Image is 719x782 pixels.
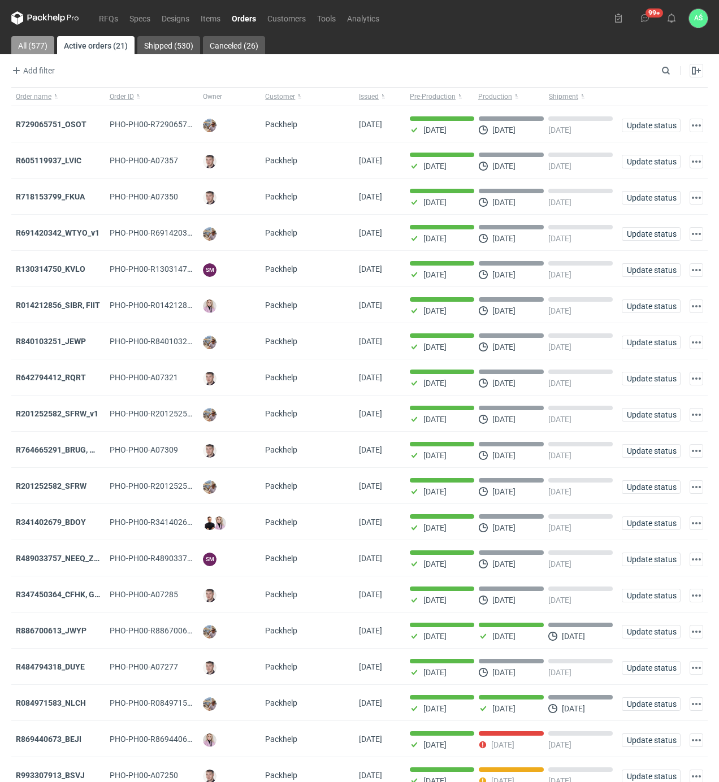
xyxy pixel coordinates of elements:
img: Michał Palasek [203,697,216,711]
span: PHO-PH00-R886700613_JWYP [110,626,220,635]
span: 25/09/2025 [359,590,382,599]
span: Update status [627,158,675,166]
button: Update status [622,553,681,566]
p: [DATE] [492,559,516,568]
span: 19/09/2025 [359,735,382,744]
p: [DATE] [548,740,571,749]
p: [DATE] [548,596,571,605]
span: 01/10/2025 [359,409,382,418]
a: R347450364_CFHK, GKSJ [16,590,109,599]
strong: R718153799_FKUA [16,192,85,201]
span: Packhelp [265,156,297,165]
button: Actions [690,553,703,566]
span: PHO-PH00-R729065751_OSOT [110,120,220,129]
p: [DATE] [423,379,447,388]
span: 29/09/2025 [359,518,382,527]
span: 25/09/2025 [359,626,382,635]
p: [DATE] [562,632,585,641]
span: Packhelp [265,554,297,563]
button: Actions [690,299,703,313]
p: [DATE] [423,487,447,496]
figcaption: SM [203,553,216,566]
img: Klaudia Wiśniewska [203,299,216,313]
span: Update status [627,375,675,383]
figcaption: AŚ [689,9,708,28]
span: 06/10/2025 [359,301,382,310]
p: [DATE] [423,306,447,315]
span: Update status [627,772,675,780]
span: PHO-PH00-R014212856_SIBR,-FIIT [110,301,234,310]
a: RFQs [93,11,124,25]
button: Actions [690,697,703,711]
p: [DATE] [548,125,571,134]
span: 09/10/2025 [359,192,382,201]
button: Actions [690,408,703,422]
button: Pre-Production [405,88,476,106]
p: [DATE] [492,379,516,388]
span: PHO-PH00-R201252582_SFRW [110,481,220,490]
span: Packhelp [265,192,297,201]
img: Maciej Sikora [203,589,216,602]
p: [DATE] [423,342,447,351]
span: Packhelp [265,481,297,490]
p: [DATE] [423,198,447,207]
button: Add filter [9,64,55,77]
strong: R489033757_NEEQ_ZVYP_WVPK_PHVG_SDDZ_GAYC [16,554,207,563]
button: Update status [622,516,681,530]
span: PHO-PH00-A07321 [110,373,178,382]
p: [DATE] [492,234,516,243]
span: Issued [359,92,379,101]
span: PHO-PH00-R691420342_WTYO_V1 [110,228,234,237]
p: [DATE] [423,668,447,677]
a: Tools [311,11,341,25]
span: Update status [627,628,675,636]
button: Actions [690,480,703,494]
a: R729065751_OSOT [16,120,86,129]
a: Analytics [341,11,385,25]
p: [DATE] [548,198,571,207]
button: Update status [622,589,681,602]
button: Actions [690,589,703,602]
a: All (577) [11,36,54,54]
p: [DATE] [492,415,516,424]
span: Update status [627,266,675,274]
span: PHO-PH00-R201252582_SFRW_V1 [110,409,233,418]
strong: R130314750_KVLO [16,264,85,273]
a: Specs [124,11,156,25]
span: Owner [203,92,222,101]
p: [DATE] [548,342,571,351]
a: R341402679_BDOY [16,518,86,527]
img: Michał Palasek [203,625,216,638]
span: Add filter [10,64,55,77]
p: [DATE] [492,668,516,677]
p: [DATE] [423,270,447,279]
a: R642794412_RQRT [16,373,86,382]
a: R201252582_SFRW_v1 [16,409,98,418]
span: Packhelp [265,445,297,454]
span: Production [478,92,512,101]
p: [DATE] [548,487,571,496]
a: R764665291_BRUG, HPRK [16,445,110,454]
a: Shipped (530) [137,36,200,54]
p: [DATE] [423,234,447,243]
p: [DATE] [492,306,516,315]
button: Update status [622,227,681,241]
p: [DATE] [492,632,516,641]
button: Update status [622,408,681,422]
button: Actions [690,444,703,458]
strong: R014212856_SIBR, FIIT [16,301,100,310]
button: Update status [622,625,681,638]
a: Active orders (21) [57,36,135,54]
p: [DATE] [423,162,447,171]
strong: R691420342_WTYO_v1 [16,228,99,237]
span: 24/09/2025 [359,698,382,707]
p: [DATE] [492,487,516,496]
button: Actions [690,263,703,277]
span: Packhelp [265,735,297,744]
p: [DATE] [548,415,571,424]
span: Packhelp [265,771,297,780]
button: Actions [690,155,703,168]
